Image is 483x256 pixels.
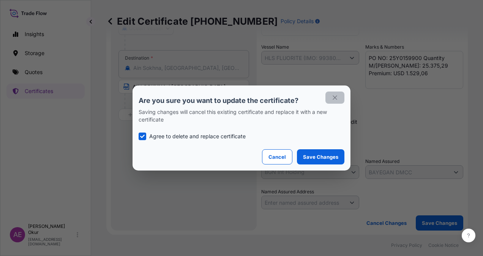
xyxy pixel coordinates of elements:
p: Are you sure you want to update the certificate? [139,96,344,105]
p: Agree to delete and replace certificate [149,133,246,140]
button: Save Changes [297,149,344,164]
p: Save Changes [303,153,338,161]
p: Saving changes will cancel this existing certificate and replace it with a new certificate [139,108,344,123]
button: Cancel [262,149,292,164]
p: Cancel [268,153,286,161]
